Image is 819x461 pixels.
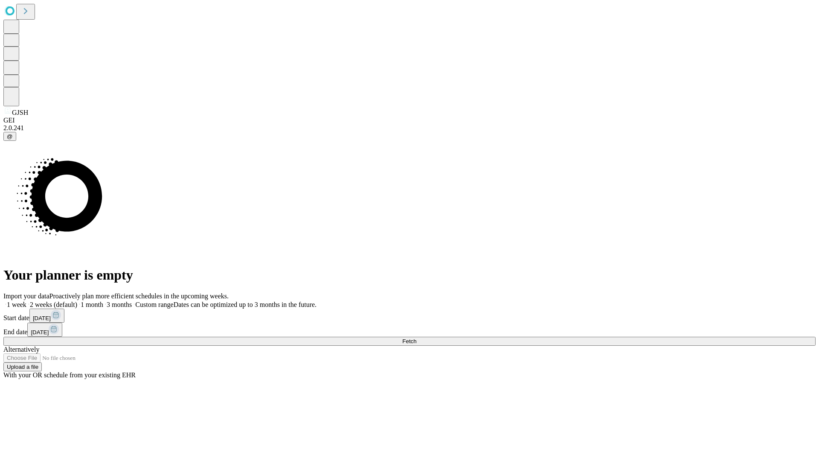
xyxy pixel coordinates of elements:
span: GJSH [12,109,28,116]
span: 2 weeks (default) [30,301,77,308]
button: Fetch [3,337,816,346]
h1: Your planner is empty [3,267,816,283]
button: [DATE] [29,309,64,323]
div: GEI [3,117,816,124]
span: Alternatively [3,346,39,353]
span: 1 week [7,301,26,308]
span: Fetch [402,338,416,344]
span: [DATE] [31,329,49,336]
span: With your OR schedule from your existing EHR [3,371,136,379]
div: 2.0.241 [3,124,816,132]
button: Upload a file [3,362,42,371]
span: 1 month [81,301,103,308]
span: [DATE] [33,315,51,321]
div: Start date [3,309,816,323]
span: Custom range [135,301,173,308]
div: End date [3,323,816,337]
span: Import your data [3,292,49,300]
button: @ [3,132,16,141]
span: 3 months [107,301,132,308]
span: Dates can be optimized up to 3 months in the future. [174,301,317,308]
span: Proactively plan more efficient schedules in the upcoming weeks. [49,292,229,300]
span: @ [7,133,13,140]
button: [DATE] [27,323,62,337]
